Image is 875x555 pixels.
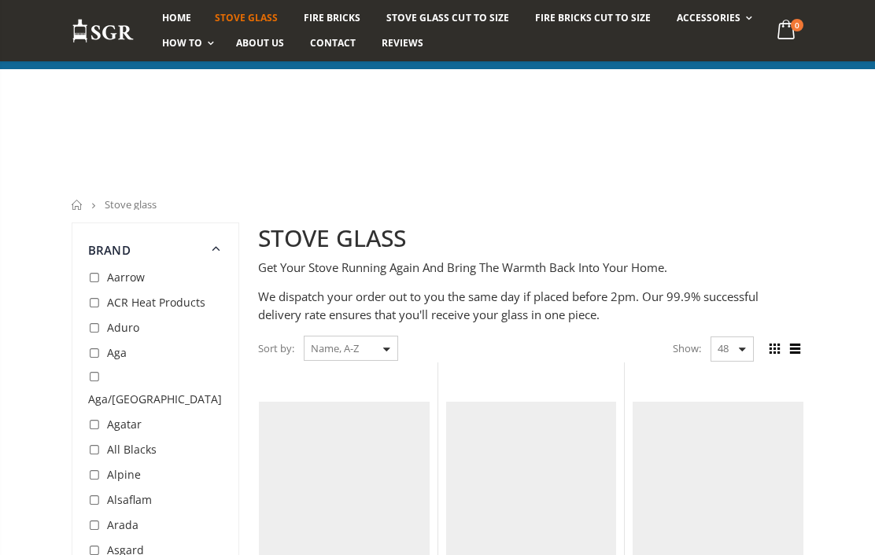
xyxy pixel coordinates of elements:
span: Aarrow [107,270,145,285]
p: Get Your Stove Running Again And Bring The Warmth Back Into Your Home. [258,259,803,277]
span: Stove glass [105,197,157,211]
span: About us [236,36,284,50]
a: Accessories [665,6,760,31]
a: About us [224,31,296,56]
a: Fire Bricks Cut To Size [523,6,663,31]
span: Fire Bricks [304,11,360,24]
span: Aga [107,345,127,360]
span: Aga/[GEOGRAPHIC_DATA] [88,391,222,406]
span: Accessories [677,11,740,24]
span: ACR Heat Products [107,295,205,310]
span: Show: [673,336,701,361]
a: Contact [298,31,367,56]
span: Reviews [382,36,423,50]
span: Sort by: [258,335,294,362]
span: Agatar [107,417,142,432]
img: Stove Glass Replacement [72,18,135,44]
span: Contact [310,36,356,50]
a: Reviews [370,31,435,56]
span: Grid view [766,340,783,358]
h2: STOVE GLASS [258,222,803,255]
span: Alpine [107,467,141,482]
span: Home [162,11,191,24]
p: We dispatch your order out to you the same day if placed before 2pm. Our 99.9% successful deliver... [258,288,803,323]
span: Fire Bricks Cut To Size [535,11,651,24]
span: All Blacks [107,442,157,457]
span: Alsaflam [107,492,152,507]
a: Fire Bricks [292,6,372,31]
span: List view [786,340,803,358]
span: Stove Glass Cut To Size [386,11,508,24]
span: Stove Glass [215,11,278,24]
span: Aduro [107,320,139,335]
a: 0 [771,16,803,46]
span: How To [162,36,202,50]
span: Brand [88,242,131,258]
span: Arada [107,517,138,532]
a: Home [150,6,203,31]
a: Stove Glass [203,6,290,31]
a: Home [72,200,83,210]
a: Stove Glass Cut To Size [375,6,520,31]
span: 0 [791,19,803,31]
a: How To [150,31,222,56]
